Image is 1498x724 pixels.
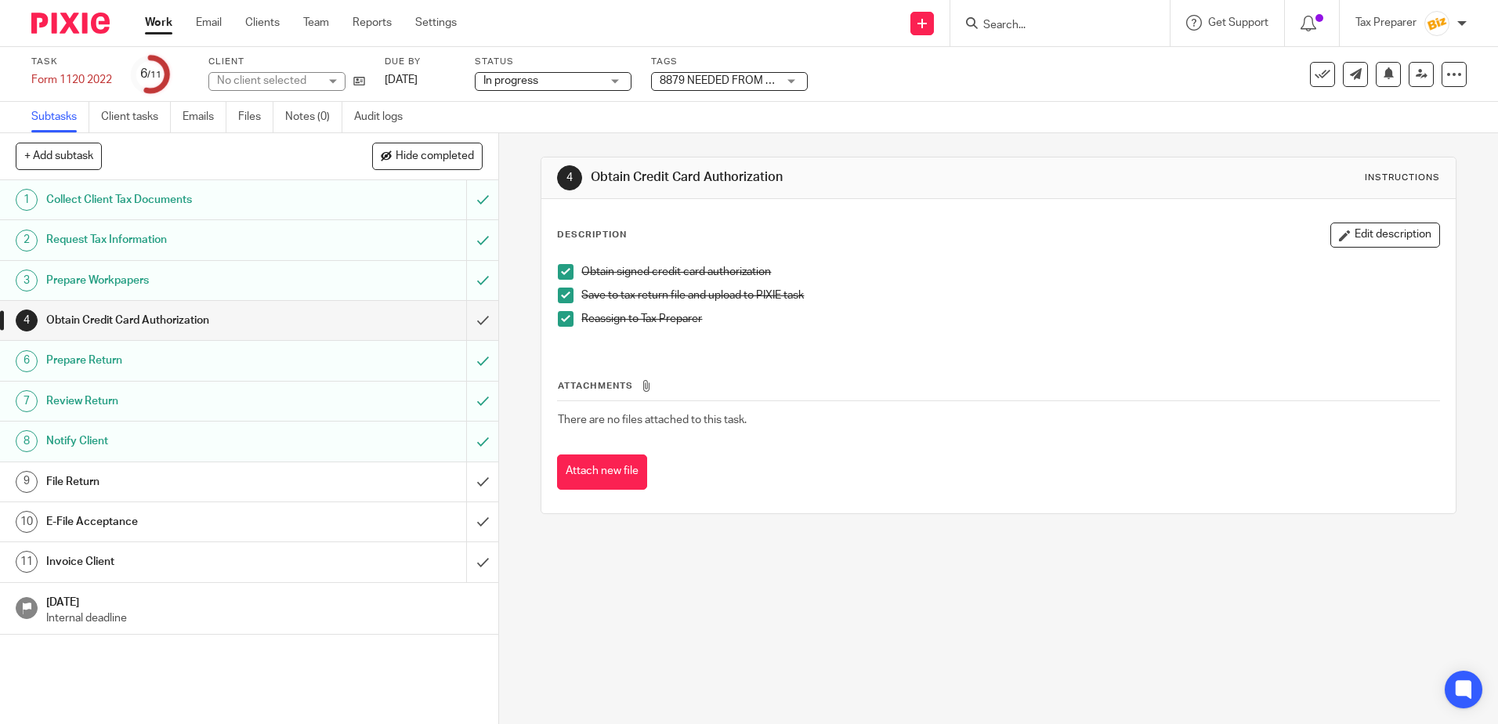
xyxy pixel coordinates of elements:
[16,350,38,372] div: 6
[208,56,365,68] label: Client
[145,15,172,31] a: Work
[372,143,483,169] button: Hide completed
[475,56,631,68] label: Status
[46,389,316,413] h1: Review Return
[16,270,38,291] div: 3
[46,429,316,453] h1: Notify Client
[147,71,161,79] small: /11
[557,229,627,241] p: Description
[1208,17,1268,28] span: Get Support
[31,72,112,88] div: Form 1120 2022
[557,454,647,490] button: Attach new file
[591,169,1032,186] h1: Obtain Credit Card Authorization
[385,56,455,68] label: Due by
[31,102,89,132] a: Subtasks
[396,150,474,163] span: Hide completed
[483,75,538,86] span: In progress
[558,382,633,390] span: Attachments
[557,165,582,190] div: 4
[660,75,820,86] span: 8879 NEEDED FROM CLIENT + 1
[16,390,38,412] div: 7
[581,311,1438,327] p: Reassign to Tax Preparer
[285,102,342,132] a: Notes (0)
[353,15,392,31] a: Reports
[46,349,316,372] h1: Prepare Return
[46,610,483,626] p: Internal deadline
[982,19,1123,33] input: Search
[46,550,316,574] h1: Invoice Client
[46,591,483,610] h1: [DATE]
[46,309,316,332] h1: Obtain Credit Card Authorization
[46,228,316,252] h1: Request Tax Information
[46,470,316,494] h1: File Return
[1355,15,1417,31] p: Tax Preparer
[354,102,414,132] a: Audit logs
[46,269,316,292] h1: Prepare Workpapers
[303,15,329,31] a: Team
[101,102,171,132] a: Client tasks
[16,430,38,452] div: 8
[238,102,273,132] a: Files
[1365,172,1440,184] div: Instructions
[16,551,38,573] div: 11
[245,15,280,31] a: Clients
[16,471,38,493] div: 9
[1424,11,1449,36] img: siteIcon.png
[196,15,222,31] a: Email
[558,414,747,425] span: There are no files attached to this task.
[16,189,38,211] div: 1
[140,65,161,83] div: 6
[385,74,418,85] span: [DATE]
[16,511,38,533] div: 10
[16,230,38,252] div: 2
[581,288,1438,303] p: Save to tax return file and upload to PIXIE task
[46,188,316,212] h1: Collect Client Tax Documents
[1330,223,1440,248] button: Edit description
[16,310,38,331] div: 4
[581,264,1438,280] p: Obtain signed credit card authorization
[31,13,110,34] img: Pixie
[217,73,319,89] div: No client selected
[46,510,316,534] h1: E-File Acceptance
[31,56,112,68] label: Task
[415,15,457,31] a: Settings
[183,102,226,132] a: Emails
[651,56,808,68] label: Tags
[16,143,102,169] button: + Add subtask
